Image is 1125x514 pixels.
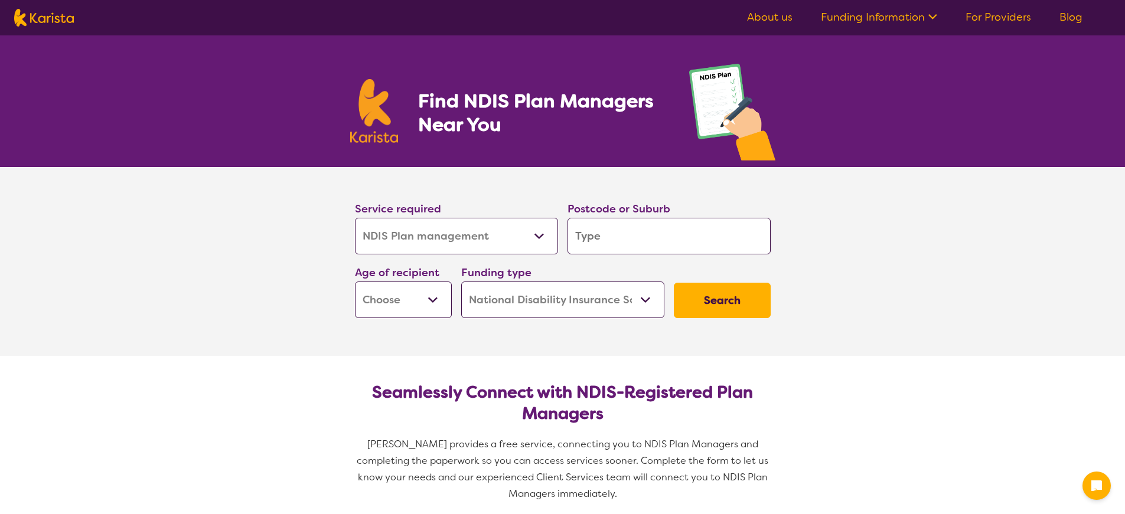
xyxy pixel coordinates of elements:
a: About us [747,10,793,24]
label: Age of recipient [355,266,439,280]
a: For Providers [966,10,1031,24]
button: Search [674,283,771,318]
h1: Find NDIS Plan Managers Near You [418,89,665,136]
a: Blog [1059,10,1082,24]
label: Service required [355,202,441,216]
img: Karista logo [350,79,399,143]
a: Funding Information [821,10,937,24]
img: plan-management [689,64,775,167]
input: Type [568,218,771,254]
label: Funding type [461,266,531,280]
label: Postcode or Suburb [568,202,670,216]
img: Karista logo [14,9,74,27]
h2: Seamlessly Connect with NDIS-Registered Plan Managers [364,382,761,424]
span: [PERSON_NAME] provides a free service, connecting you to NDIS Plan Managers and completing the pa... [357,438,771,500]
